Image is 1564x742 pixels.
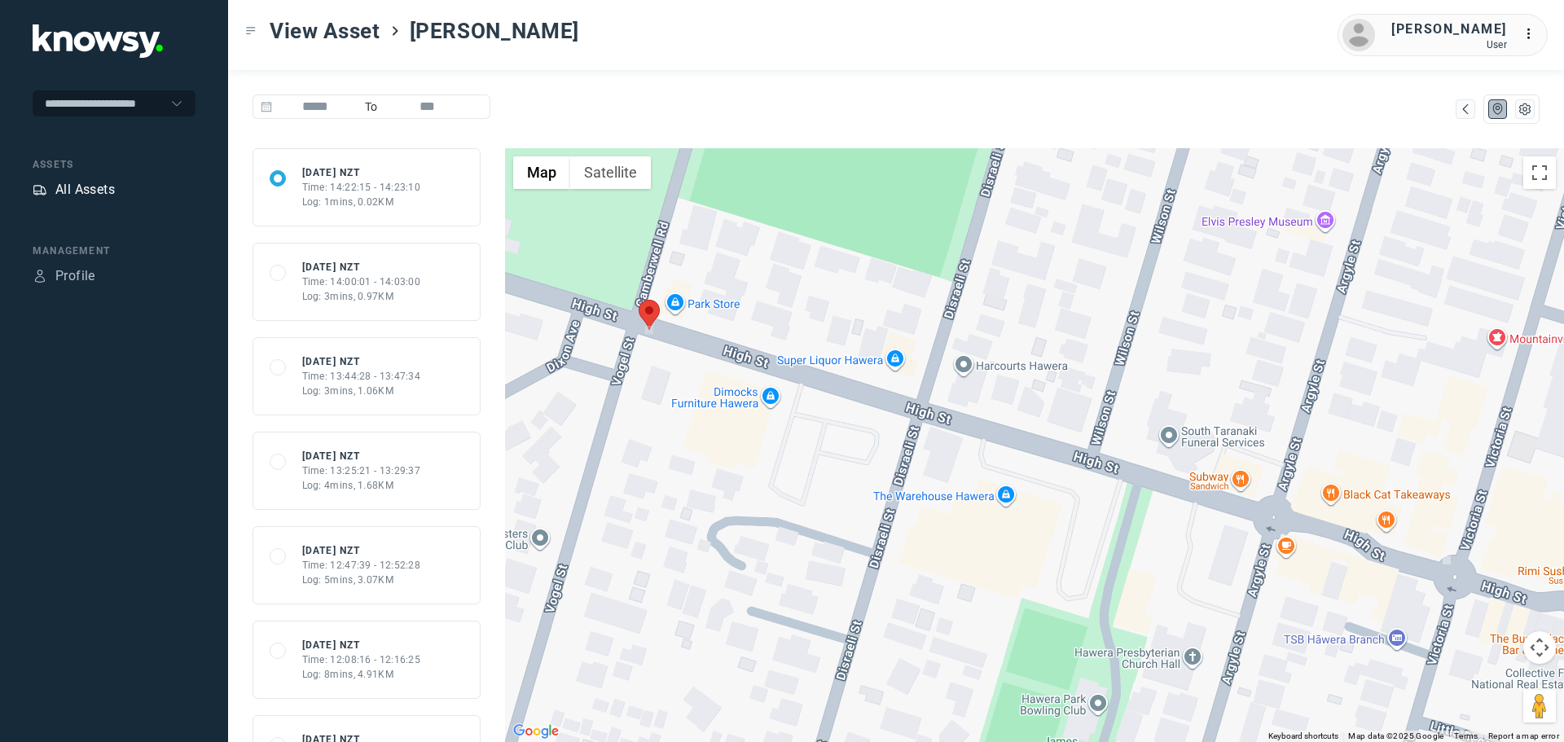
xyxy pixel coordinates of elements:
span: View Asset [270,16,380,46]
a: Terms (opens in new tab) [1454,731,1478,740]
div: Log: 8mins, 4.91KM [302,667,421,682]
div: Time: 12:08:16 - 12:16:25 [302,652,421,667]
div: > [389,24,402,37]
tspan: ... [1524,28,1540,40]
div: [PERSON_NAME] [1391,20,1507,39]
img: Google [509,721,563,742]
div: [DATE] NZT [302,638,421,652]
div: Assets [33,157,195,172]
div: : [1523,24,1543,46]
button: Toggle fullscreen view [1523,156,1556,189]
div: Time: 12:47:39 - 12:52:28 [302,558,421,573]
a: Report a map error [1488,731,1559,740]
div: Profile [55,266,95,286]
div: Time: 13:44:28 - 13:47:34 [302,369,421,384]
div: Toggle Menu [245,25,257,37]
div: List [1518,102,1532,116]
button: Show satellite imagery [570,156,651,189]
div: [DATE] NZT [302,260,421,274]
div: Time: 13:25:21 - 13:29:37 [302,463,421,478]
div: Time: 14:00:01 - 14:03:00 [302,274,421,289]
div: Log: 5mins, 3.07KM [302,573,421,587]
div: Map [1491,102,1505,116]
span: To [358,94,384,119]
div: Log: 3mins, 0.97KM [302,289,421,304]
div: Time: 14:22:15 - 14:23:10 [302,180,421,195]
div: [DATE] NZT [302,543,421,558]
div: Log: 4mins, 1.68KM [302,478,421,493]
button: Drag Pegman onto the map to open Street View [1523,690,1556,722]
img: avatar.png [1342,19,1375,51]
a: ProfileProfile [33,266,95,286]
div: : [1523,24,1543,44]
span: Map data ©2025 Google [1348,731,1443,740]
div: [DATE] NZT [302,449,421,463]
div: Assets [33,182,47,197]
div: User [1391,39,1507,50]
span: [PERSON_NAME] [410,16,579,46]
div: Log: 3mins, 1.06KM [302,384,421,398]
button: Map camera controls [1523,631,1556,664]
div: Profile [33,269,47,283]
button: Keyboard shortcuts [1268,731,1338,742]
div: [DATE] NZT [302,165,421,180]
img: Application Logo [33,24,163,58]
button: Show street map [513,156,570,189]
a: AssetsAll Assets [33,180,115,200]
a: Open this area in Google Maps (opens a new window) [509,721,563,742]
div: Log: 1mins, 0.02KM [302,195,421,209]
div: Map [1458,102,1473,116]
div: [DATE] NZT [302,354,421,369]
div: All Assets [55,180,115,200]
div: Management [33,244,195,258]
